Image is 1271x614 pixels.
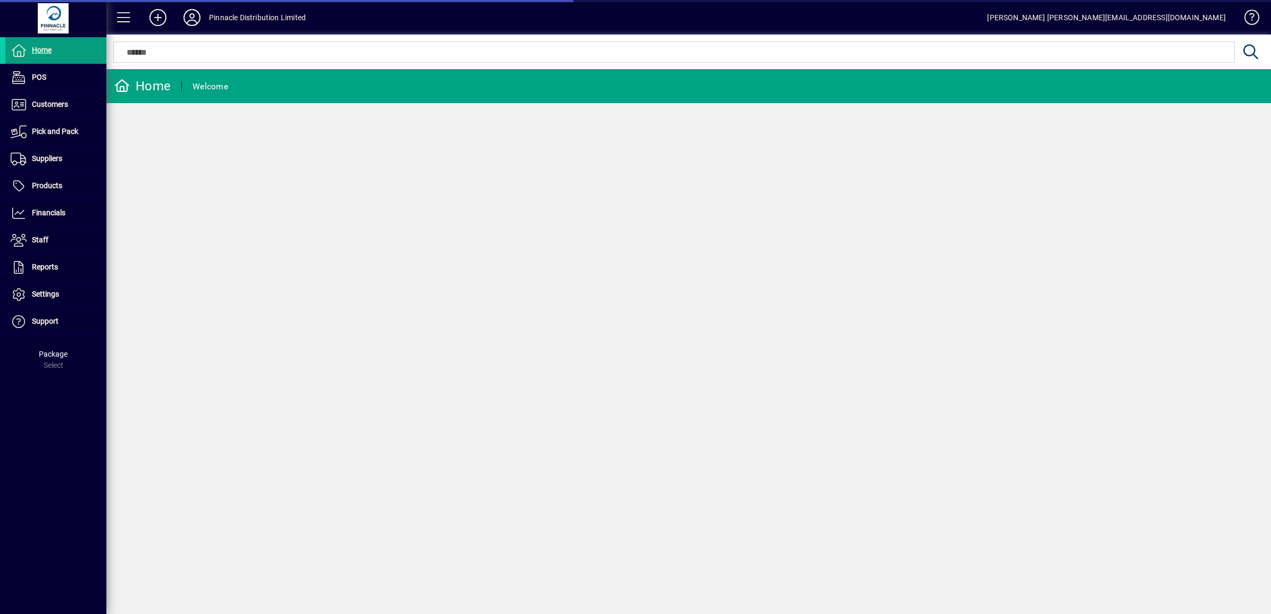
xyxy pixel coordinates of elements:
[5,91,106,118] a: Customers
[39,350,68,358] span: Package
[1236,2,1258,37] a: Knowledge Base
[5,281,106,308] a: Settings
[32,235,48,244] span: Staff
[209,9,306,26] div: Pinnacle Distribution Limited
[141,8,175,27] button: Add
[5,119,106,145] a: Pick and Pack
[5,64,106,91] a: POS
[175,8,209,27] button: Profile
[32,290,59,298] span: Settings
[32,73,46,81] span: POS
[32,208,65,217] span: Financials
[114,78,171,95] div: Home
[32,317,58,325] span: Support
[5,173,106,199] a: Products
[987,9,1226,26] div: [PERSON_NAME] [PERSON_NAME][EMAIL_ADDRESS][DOMAIN_NAME]
[5,308,106,335] a: Support
[5,254,106,281] a: Reports
[32,127,78,136] span: Pick and Pack
[5,200,106,226] a: Financials
[5,227,106,254] a: Staff
[32,46,52,54] span: Home
[32,100,68,108] span: Customers
[32,154,62,163] span: Suppliers
[193,78,228,95] div: Welcome
[32,263,58,271] span: Reports
[32,181,62,190] span: Products
[5,146,106,172] a: Suppliers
